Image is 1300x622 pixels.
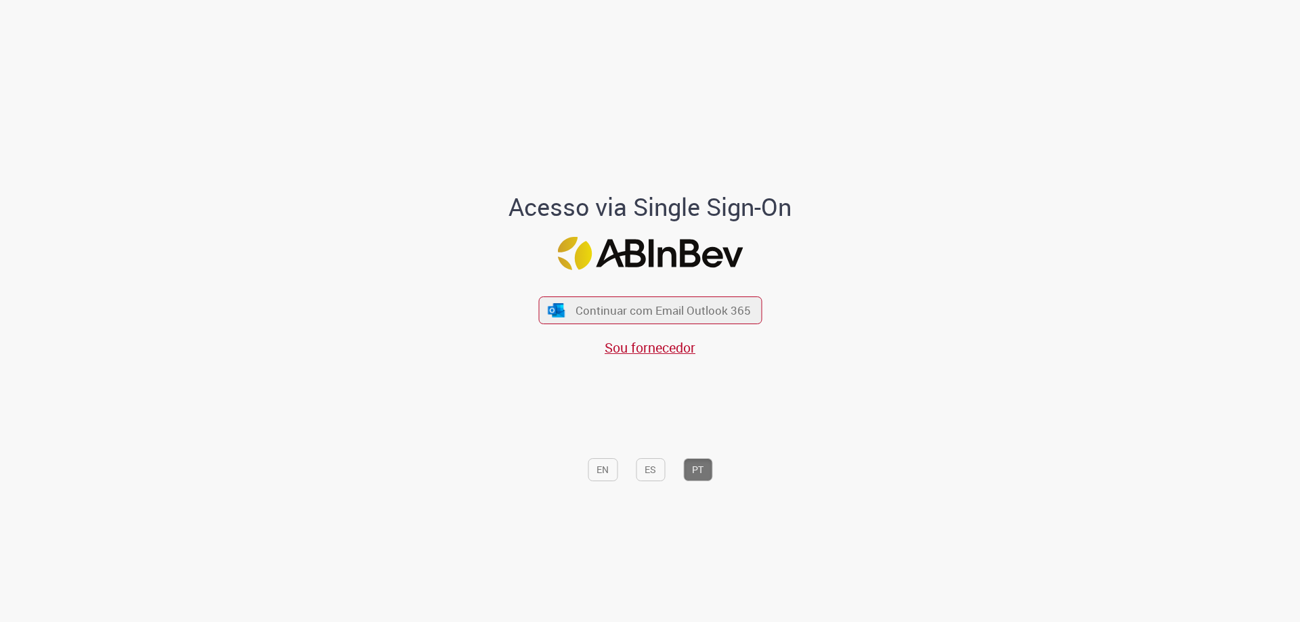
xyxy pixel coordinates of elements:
button: ES [636,458,665,481]
button: EN [588,458,617,481]
span: Continuar com Email Outlook 365 [576,303,751,318]
a: Sou fornecedor [605,338,695,357]
img: Logo ABInBev [557,237,743,270]
img: ícone Azure/Microsoft 360 [547,303,566,317]
h1: Acesso via Single Sign-On [462,194,838,221]
button: PT [683,458,712,481]
button: ícone Azure/Microsoft 360 Continuar com Email Outlook 365 [538,296,762,324]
